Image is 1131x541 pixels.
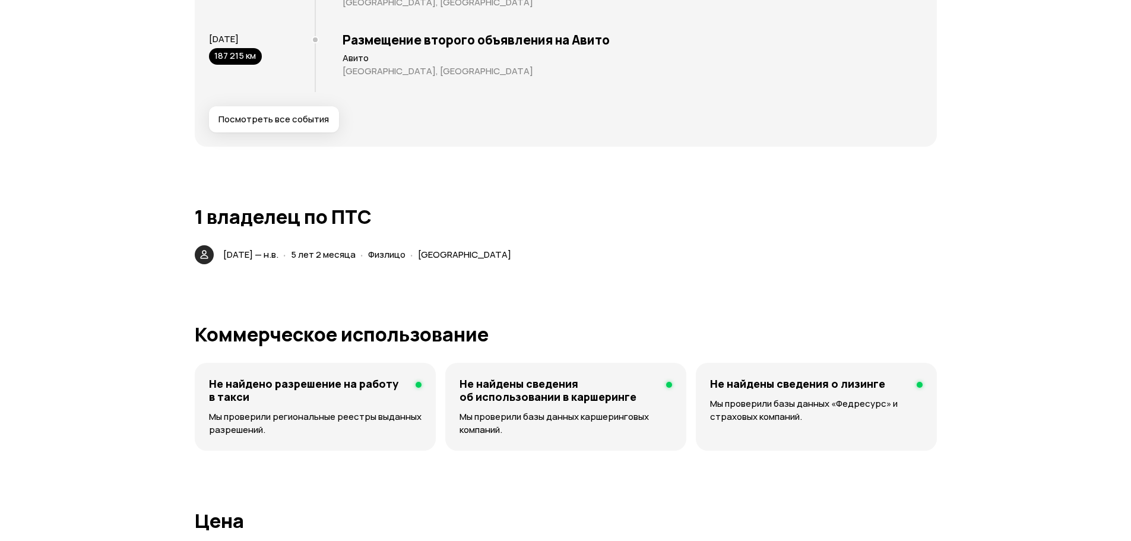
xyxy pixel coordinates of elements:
[209,106,339,132] button: Посмотреть все события
[460,410,672,436] p: Мы проверили базы данных каршеринговых компаний.
[710,377,885,390] h4: Не найдены сведения о лизинге
[223,248,278,261] span: [DATE] — н.в.
[209,377,406,403] h4: Не найдено разрешение на работу в такси
[360,245,363,264] span: ·
[195,510,937,531] h1: Цена
[343,32,923,48] h3: Размещение второго объявления на Авито
[418,248,511,261] span: [GEOGRAPHIC_DATA]
[710,397,922,423] p: Мы проверили базы данных «Федресурс» и страховых компаний.
[410,245,413,264] span: ·
[460,377,657,403] h4: Не найдены сведения об использовании в каршеринге
[195,324,937,345] h1: Коммерческое использование
[283,245,286,264] span: ·
[209,33,239,45] span: [DATE]
[343,65,923,77] p: [GEOGRAPHIC_DATA], [GEOGRAPHIC_DATA]
[209,410,422,436] p: Мы проверили региональные реестры выданных разрешений.
[195,206,937,227] h1: 1 владелец по ПТС
[343,52,923,64] p: Авито
[218,113,329,125] span: Посмотреть все события
[368,248,405,261] span: Физлицо
[291,248,356,261] span: 5 лет 2 месяца
[209,48,262,65] div: 187 215 км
